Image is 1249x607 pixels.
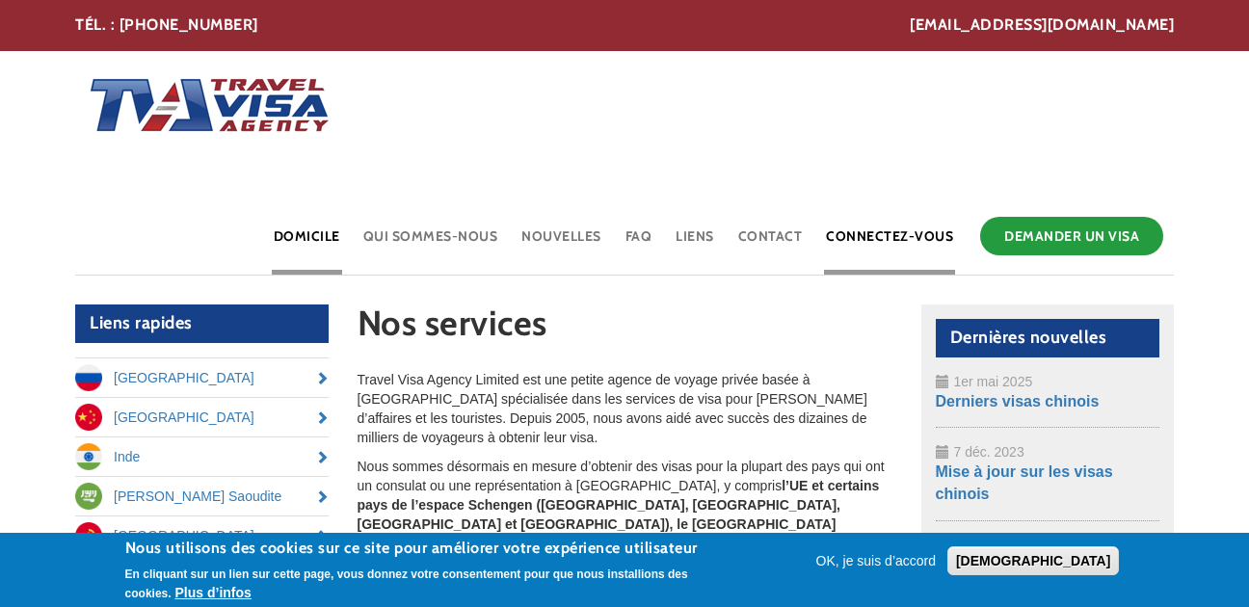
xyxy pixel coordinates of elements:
a: [PERSON_NAME] Saoudite [75,477,329,515]
button: [DEMOGRAPHIC_DATA] [947,546,1119,575]
p: Travel Visa Agency Limited est une petite agence de voyage privée basée à [GEOGRAPHIC_DATA] spéci... [358,370,892,447]
img: Domicile [75,59,332,155]
a: [GEOGRAPHIC_DATA] [75,516,329,555]
a: Inde [75,437,329,476]
a: Demander un visa [980,217,1163,255]
span: 1er mai 2025 [954,374,1033,389]
a: [GEOGRAPHIC_DATA] [75,398,329,436]
a: Connectez-vous [824,212,955,275]
a: Contact [736,212,805,275]
span: 7 déc. 2023 [954,444,1024,460]
h1: Nos services [358,304,892,352]
a: [GEOGRAPHIC_DATA] [75,358,329,397]
a: Nouvelles [519,212,603,275]
a: Qui sommes-nous [361,212,500,275]
h2: Nous utilisons des cookies sur ce site pour améliorer votre expérience utilisateur [125,538,725,559]
a: Derniers visas chinois [936,393,1100,409]
a: FAQ [624,212,654,275]
h2: Dernières nouvelles [936,319,1160,357]
font: TÉL. : [PHONE_NUMBER] [75,15,258,34]
a: Liens [674,212,716,275]
p: En cliquant sur un lien sur cette page, vous donnez votre consentement pour que nous installions ... [125,567,688,600]
a: [EMAIL_ADDRESS][DOMAIN_NAME] [910,14,1174,37]
button: OK, je suis d’accord [809,551,944,570]
a: Mise à jour sur les visas chinois [936,463,1113,502]
a: Domicile [272,212,342,275]
button: Plus d’infos [175,583,252,602]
